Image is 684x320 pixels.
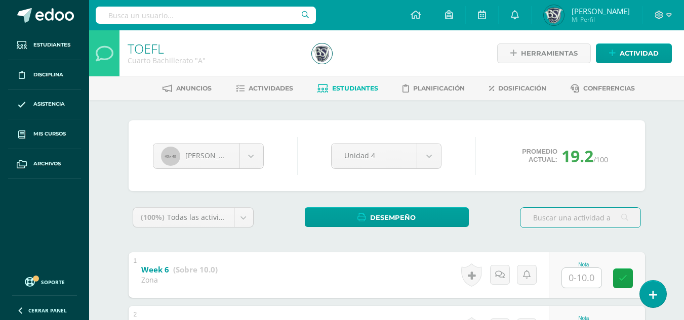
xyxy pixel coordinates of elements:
input: 0-10.0 [562,268,601,288]
a: Estudiantes [317,80,378,97]
span: [PERSON_NAME] [185,151,242,160]
span: (100%) [141,212,165,222]
div: Nota [561,262,606,267]
a: Asistencia [8,90,81,120]
span: Mi Perfil [572,15,630,24]
a: Actividades [236,80,293,97]
span: Archivos [33,160,61,168]
a: Soporte [12,275,77,288]
input: Buscar una actividad aquí... [520,208,640,227]
input: Busca un usuario... [96,7,316,24]
span: Anuncios [176,84,212,92]
h1: TOEFL [128,41,300,56]
span: 19.2 [561,145,593,167]
span: Mis cursos [33,130,66,138]
img: e16d7183d2555189321a24b4c86d58dd.png [312,43,332,64]
a: Herramientas [497,43,591,63]
a: Unidad 4 [332,144,441,168]
a: (100%)Todas las actividades de esta unidad [133,208,253,227]
a: [PERSON_NAME] [153,144,263,168]
span: Unidad 4 [344,144,404,167]
span: Estudiantes [33,41,70,49]
a: Dosificación [489,80,546,97]
img: e16d7183d2555189321a24b4c86d58dd.png [544,5,564,25]
span: Soporte [41,279,65,286]
span: /100 [593,155,608,164]
span: Asistencia [33,100,65,108]
a: Anuncios [163,80,212,97]
span: Conferencias [583,84,635,92]
div: Zona [141,275,218,285]
a: TOEFL [128,40,164,57]
span: Estudiantes [332,84,378,92]
a: Planificación [403,80,465,97]
a: Conferencias [571,80,635,97]
span: Promedio actual: [522,148,557,164]
span: Actividad [620,44,659,63]
span: Todas las actividades de esta unidad [167,212,293,222]
span: Disciplina [33,71,63,79]
span: [PERSON_NAME] [572,6,630,16]
a: Desempeño [305,207,469,227]
span: Cerrar panel [28,307,67,314]
b: Week 6 [141,264,169,275]
img: 40x40 [161,147,180,166]
a: Actividad [596,43,672,63]
a: Week 6 (Sobre 10.0) [141,262,218,278]
span: Planificación [413,84,465,92]
span: Desempeño [370,208,416,227]
a: Mis cursos [8,119,81,149]
span: Herramientas [521,44,578,63]
span: Actividades [249,84,293,92]
a: Disciplina [8,60,81,90]
div: Cuarto Bachillerato 'A' [128,56,300,65]
span: Dosificación [498,84,546,92]
a: Archivos [8,149,81,179]
strong: (Sobre 10.0) [173,264,218,275]
a: Estudiantes [8,30,81,60]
